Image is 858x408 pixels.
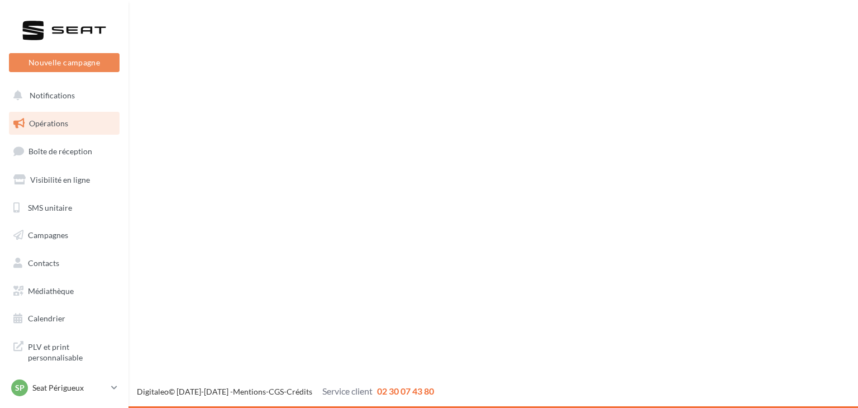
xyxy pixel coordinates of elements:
a: Crédits [287,387,312,396]
a: Calendrier [7,307,122,330]
span: Service client [322,386,373,396]
span: 02 30 07 43 80 [377,386,434,396]
span: © [DATE]-[DATE] - - - [137,387,434,396]
a: Mentions [233,387,266,396]
a: Campagnes [7,224,122,247]
span: Campagnes DataOnDemand [28,377,115,401]
a: Campagnes DataOnDemand [7,372,122,405]
p: Seat Périgueux [32,382,107,393]
a: CGS [269,387,284,396]
a: Médiathèque [7,279,122,303]
span: Calendrier [28,314,65,323]
span: SP [15,382,25,393]
a: Digitaleo [137,387,169,396]
span: Campagnes [28,230,68,240]
a: SP Seat Périgueux [9,377,120,398]
span: SMS unitaire [28,202,72,212]
button: Notifications [7,84,117,107]
span: Médiathèque [28,286,74,296]
span: Boîte de réception [28,146,92,156]
span: Opérations [29,118,68,128]
a: Opérations [7,112,122,135]
span: PLV et print personnalisable [28,339,115,363]
a: Boîte de réception [7,139,122,163]
span: Contacts [28,258,59,268]
span: Notifications [30,91,75,100]
a: SMS unitaire [7,196,122,220]
span: Visibilité en ligne [30,175,90,184]
a: PLV et print personnalisable [7,335,122,368]
a: Visibilité en ligne [7,168,122,192]
a: Contacts [7,252,122,275]
button: Nouvelle campagne [9,53,120,72]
